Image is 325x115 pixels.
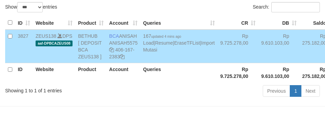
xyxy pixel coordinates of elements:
div: Showing 1 to 1 of 1 entries [5,84,130,94]
th: Account: activate to sort column ascending [106,16,140,30]
input: Search: [271,2,320,12]
th: Queries [140,63,217,82]
span: | | | [143,33,214,53]
th: CR: activate to sort column ascending [218,16,259,30]
td: Rp 9.610.103,00 [258,30,299,63]
th: Rp 9.610.103,00 [258,63,299,82]
a: EraseTFList [174,40,200,46]
a: ZEUS138 [36,33,56,39]
td: BETHUB [ DEPOSIT BCA ZEUS138 ] [75,30,106,63]
a: Previous [263,85,290,97]
th: ID [15,63,33,82]
td: Rp 9.725.278,00 [218,30,259,63]
a: Import Mutasi [143,40,214,53]
th: Product [75,63,106,82]
td: 3827 [15,30,33,63]
th: ID: activate to sort column ascending [15,16,33,30]
th: DB: activate to sort column ascending [258,16,299,30]
a: Next [301,85,320,97]
th: Product: activate to sort column ascending [75,16,106,30]
th: Website: activate to sort column ascending [33,16,75,30]
a: Copy ANISAH5575 to clipboard [109,47,114,53]
a: Resume [155,40,173,46]
td: DPS [33,30,75,63]
td: ANISAH 406-167-2383 [106,30,140,63]
a: Copy 4061672383 to clipboard [120,54,125,59]
select: Showentries [17,2,43,12]
a: ANISAH5575 [109,40,138,46]
a: Load [143,40,154,46]
th: Account [106,63,140,82]
a: 1 [290,85,301,97]
span: updated 4 mins ago [151,35,181,38]
span: 167 [143,33,181,39]
span: BCA [109,33,119,39]
th: Rp 9.725.278,00 [218,63,259,82]
label: Show entries [5,2,57,12]
th: Website [33,63,75,82]
label: Search: [253,2,320,12]
span: aaf-DPBCAZEUS08 [36,41,73,46]
th: Queries: activate to sort column ascending [140,16,217,30]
